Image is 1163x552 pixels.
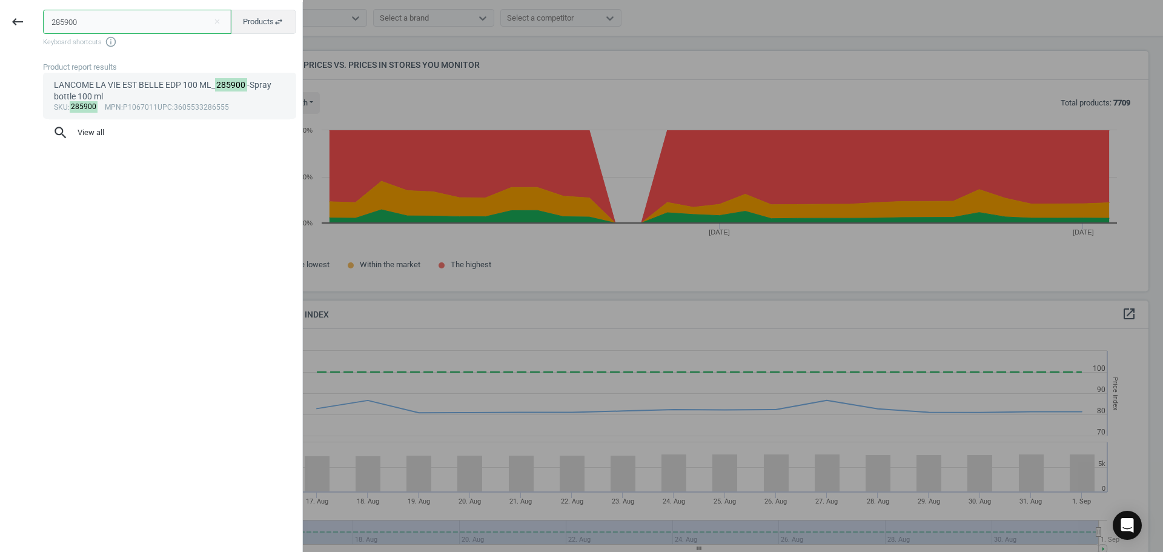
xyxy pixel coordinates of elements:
[10,15,25,29] i: keyboard_backspace
[105,36,117,48] i: info_outline
[53,125,287,141] span: View all
[1113,511,1142,540] div: Open Intercom Messenger
[157,103,172,111] span: upc
[53,125,68,141] i: search
[230,10,296,34] button: Productsswap_horiz
[54,103,68,111] span: sku
[43,62,302,73] div: Product report results
[70,101,98,113] mark: 285900
[243,16,283,27] span: Products
[43,36,296,48] span: Keyboard shortcuts
[43,10,231,34] input: Enter the SKU or product name
[54,79,286,103] div: LANCOME LA VIE EST BELLE EDP 100 ML_ -Spray bottle 100 ml
[4,8,31,36] button: keyboard_backspace
[274,17,283,27] i: swap_horiz
[54,103,286,113] div: : :P1067011 :3605533286555
[43,119,296,146] button: searchView all
[208,16,226,27] button: Close
[105,103,121,111] span: mpn
[215,78,248,91] mark: 285900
